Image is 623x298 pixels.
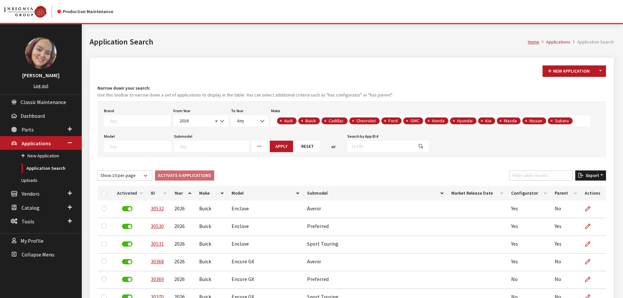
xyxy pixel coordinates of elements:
[21,99,66,105] span: Classic Maintenance
[583,172,599,178] span: Export
[585,271,596,288] a: Edit Application
[324,118,326,124] span: ×
[235,117,264,124] span: Any
[228,271,303,289] td: Encore GX
[478,117,495,124] li: Kia
[22,140,51,147] span: Applications
[195,218,228,236] td: Buick
[585,201,596,217] a: Edit Application
[195,254,228,271] td: Buick
[384,118,386,124] span: ×
[554,118,570,124] span: Subaru
[551,271,581,289] td: No
[104,133,115,139] label: Model
[170,271,195,289] td: 2026
[90,36,528,48] h1: Application Search
[570,39,614,45] li: Application Search
[550,118,553,124] span: ×
[543,65,595,77] button: New Application
[34,83,48,89] a: Log out
[450,117,457,124] button: Remove item
[25,37,57,69] img: Cheyenne Dorton
[539,39,570,45] li: Applications
[450,117,476,124] li: Hyundai
[481,118,483,124] span: ×
[151,276,164,282] a: 30369
[298,117,305,124] button: Remove item
[503,118,518,124] span: Mazda
[507,236,551,254] td: Yes
[228,254,303,271] td: Encore GX
[331,143,336,150] span: or
[497,117,521,124] li: Mazda
[213,117,217,125] button: Remove all items
[122,206,132,211] label: Deactivate Application
[485,118,493,124] span: Kia
[321,117,328,124] button: Remove item
[228,236,303,254] td: Enclave
[347,141,413,152] input: 11393
[457,118,474,124] span: Hyundai
[174,133,192,139] label: Submodel
[195,186,228,201] th: Make: activate to sort column ascending
[303,271,447,289] td: Preferred
[97,92,606,98] small: Use this toolbar to narrow down a set of applications to display in the table. You can select add...
[170,201,195,218] td: 2026
[21,113,45,119] span: Dashboard
[585,236,596,252] a: Edit Application
[427,118,430,124] span: ×
[122,241,132,247] label: Deactivate Application
[581,186,606,201] th: Actions
[349,117,380,124] li: Chevrolet
[525,118,527,124] span: ×
[110,118,170,124] textarea: Search
[356,118,377,124] span: Chevrolet
[403,117,423,124] li: GMC
[529,118,544,124] span: Nissan
[507,271,551,289] td: No
[522,117,546,124] li: Nissan
[170,254,195,271] td: 2026
[453,118,455,124] span: ×
[328,118,345,124] span: Cadillac
[303,218,447,236] td: Preferred
[147,186,170,201] th: ID: activate to sort column ascending
[303,201,447,218] td: Avenir
[151,258,164,265] a: 30368
[151,223,164,229] a: 30530
[21,237,43,244] span: My Profile
[151,205,164,212] a: 30532
[170,218,195,236] td: 2026
[551,186,581,201] th: Parent: activate to sort column ascending
[231,115,268,127] span: Any
[551,218,581,236] td: Yes
[228,186,303,201] th: Model: activate to sort column ascending
[507,254,551,271] td: Yes
[425,117,448,124] li: Honda
[381,117,402,124] li: Ford
[303,236,447,254] td: Sport Touring
[551,254,581,271] td: No
[195,271,228,289] td: Buick
[22,126,34,133] span: Parts
[151,240,164,247] a: 30531
[574,118,578,124] textarea: Search
[22,251,54,258] span: Collapse Menu
[478,117,485,124] button: Remove item
[585,218,596,235] a: Edit Application
[388,118,399,124] span: Ford
[122,259,132,264] label: Deactivate Application
[352,118,354,124] span: ×
[22,191,40,197] span: Vendors
[277,117,284,124] button: Remove item
[548,117,554,124] button: Remove item
[22,204,40,211] span: Catalog
[497,117,503,124] button: Remove item
[170,186,195,201] th: Year: activate to sort column ascending
[228,218,303,236] td: Enclave
[195,201,228,218] td: Buick
[104,108,114,114] label: Brand
[321,117,348,124] li: Cadillac
[507,218,551,236] td: Yes
[298,117,320,124] li: Buick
